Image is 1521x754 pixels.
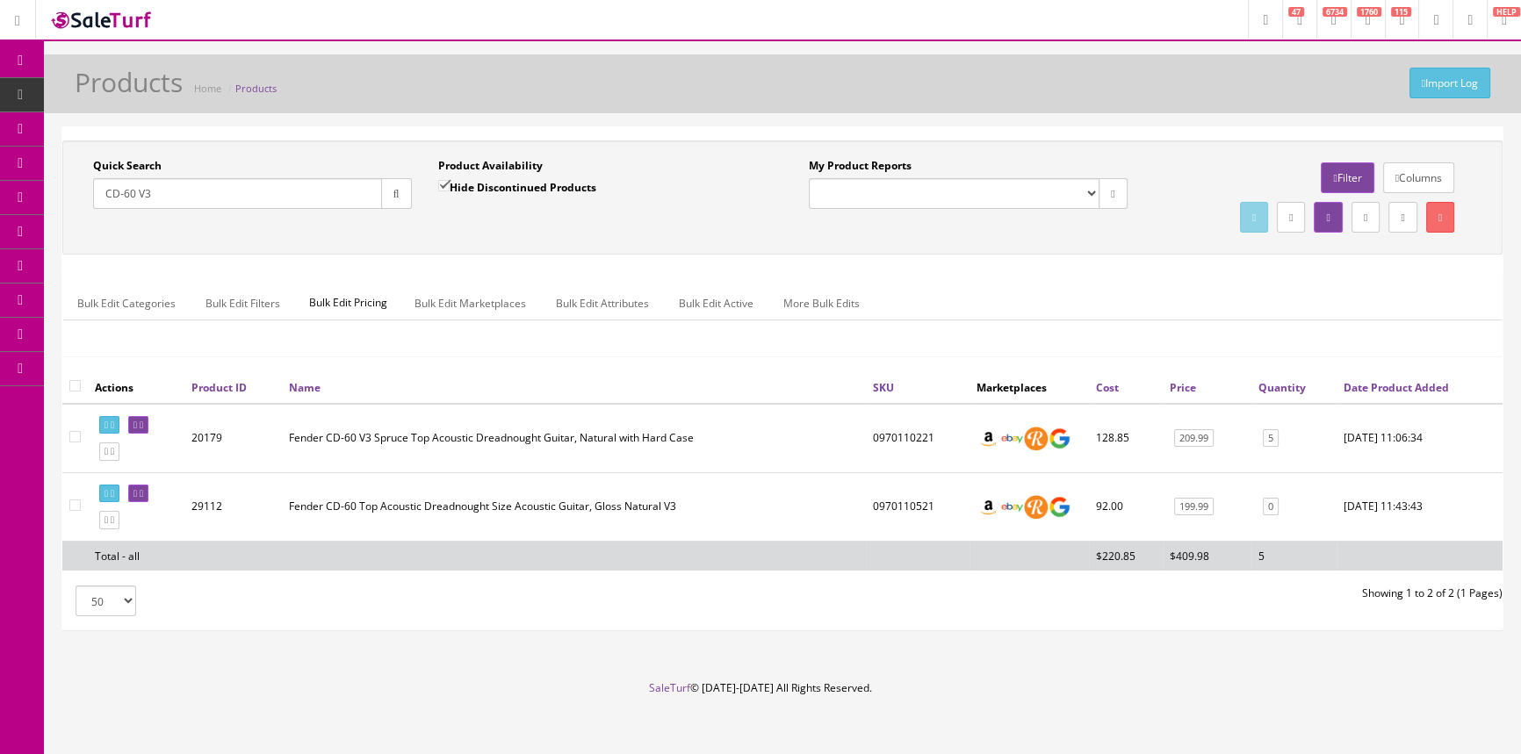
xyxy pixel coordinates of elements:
[1357,7,1381,17] span: 1760
[1258,380,1306,395] a: Quantity
[866,404,970,473] td: 0970110221
[93,178,382,209] input: Search
[1163,541,1251,571] td: $409.98
[1048,427,1071,450] img: google_shopping
[75,68,183,97] h1: Products
[184,472,282,541] td: 29112
[649,680,690,695] a: SaleTurf
[63,286,190,320] a: Bulk Edit Categories
[1323,7,1347,17] span: 6734
[1089,404,1163,473] td: 128.85
[866,472,970,541] td: 0970110521
[1048,495,1071,519] img: google_shopping
[49,8,155,32] img: SaleTurf
[665,286,768,320] a: Bulk Edit Active
[1096,380,1119,395] a: Cost
[769,286,874,320] a: More Bulk Edits
[1170,380,1196,395] a: Price
[282,404,866,473] td: Fender CD-60 V3 Spruce Top Acoustic Dreadnought Guitar, Natural with Hard Case
[873,380,894,395] a: SKU
[977,495,1000,519] img: amazon
[1288,7,1304,17] span: 47
[296,286,400,320] span: Bulk Edit Pricing
[1174,429,1214,448] a: 209.99
[782,585,1516,601] div: Showing 1 to 2 of 2 (1 Pages)
[1493,7,1520,17] span: HELP
[1000,427,1024,450] img: ebay
[1263,498,1279,516] a: 0
[282,472,866,541] td: Fender CD-60 Top Acoustic Dreadnought Size Acoustic Guitar, Gloss Natural V3
[977,427,1000,450] img: amazon
[1251,541,1337,571] td: 5
[1409,68,1490,98] a: Import Log
[235,82,277,95] a: Products
[1024,427,1048,450] img: reverb
[1344,380,1449,395] a: Date Product Added
[1024,495,1048,519] img: reverb
[438,178,596,196] label: Hide Discontinued Products
[1321,162,1373,193] a: Filter
[289,380,321,395] a: Name
[1383,162,1454,193] a: Columns
[1263,429,1279,448] a: 5
[88,371,184,403] th: Actions
[93,158,162,174] label: Quick Search
[88,541,184,571] td: Total - all
[438,158,543,174] label: Product Availability
[1337,404,1503,473] td: 2019-06-03 11:06:34
[1391,7,1411,17] span: 115
[400,286,540,320] a: Bulk Edit Marketplaces
[1089,472,1163,541] td: 92.00
[1089,541,1163,571] td: $220.85
[542,286,663,320] a: Bulk Edit Attributes
[184,404,282,473] td: 20179
[970,371,1089,403] th: Marketplaces
[1174,498,1214,516] a: 199.99
[438,180,450,191] input: Hide Discontinued Products
[809,158,912,174] label: My Product Reports
[194,82,221,95] a: Home
[191,380,247,395] a: Product ID
[1000,495,1024,519] img: ebay
[191,286,294,320] a: Bulk Edit Filters
[1337,472,1503,541] td: 2021-12-02 11:43:43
